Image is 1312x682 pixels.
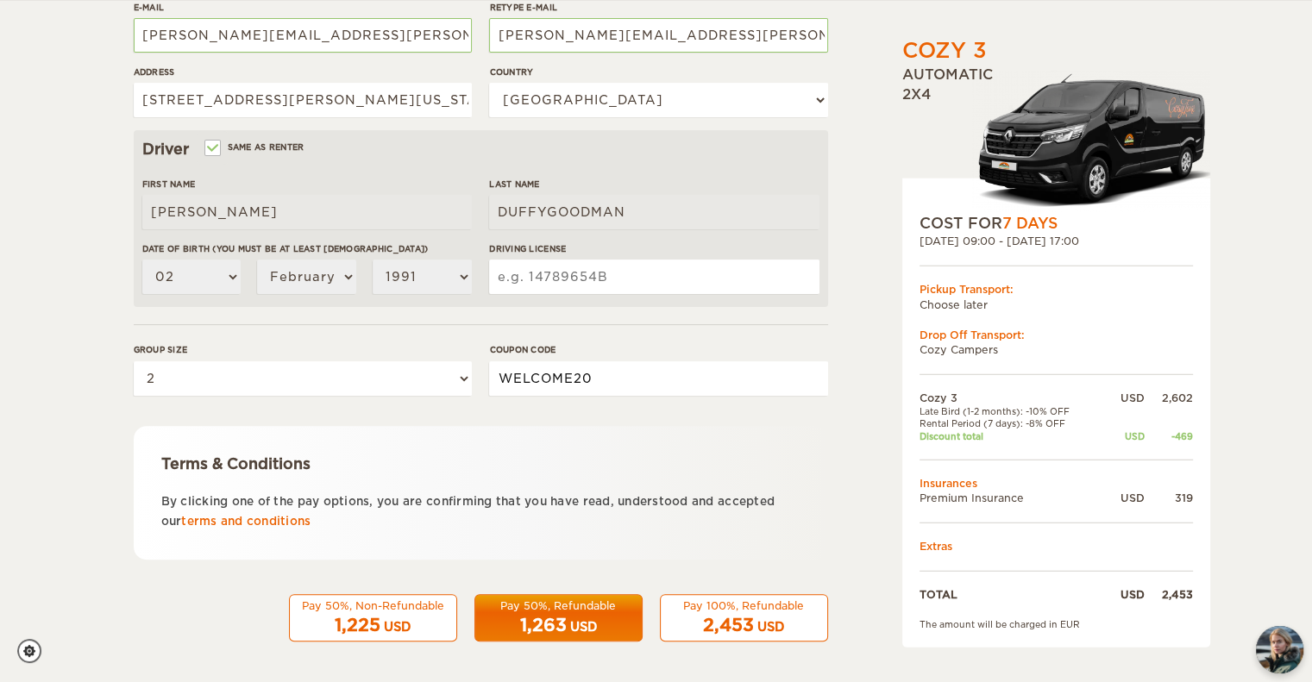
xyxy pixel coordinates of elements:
[489,242,819,255] label: Driving License
[300,598,446,613] div: Pay 50%, Non-Refundable
[920,341,1193,356] td: Cozy Campers
[489,18,827,53] input: e.g. example@example.com
[1002,215,1058,232] span: 7 Days
[520,615,567,635] span: 1,263
[920,234,1193,248] div: [DATE] 09:00 - [DATE] 17:00
[486,598,631,613] div: Pay 50%, Refundable
[134,343,472,356] label: Group size
[489,66,827,78] label: Country
[134,83,472,117] input: e.g. Street, City, Zip Code
[142,195,472,229] input: e.g. William
[474,594,643,642] button: Pay 50%, Refundable 1,263 USD
[289,594,457,642] button: Pay 50%, Non-Refundable 1,225 USD
[660,594,828,642] button: Pay 100%, Refundable 2,453 USD
[920,405,1104,417] td: Late Bird (1-2 months): -10% OFF
[902,66,1210,213] div: Automatic 2x4
[920,213,1193,234] div: COST FOR
[920,587,1104,602] td: TOTAL
[920,429,1104,441] td: Discount total
[142,139,819,160] div: Driver
[206,139,304,155] label: Same as renter
[671,598,817,613] div: Pay 100%, Refundable
[489,195,819,229] input: e.g. Smith
[703,615,754,635] span: 2,453
[142,178,472,191] label: First Name
[489,260,819,294] input: e.g. 14789654B
[489,178,819,191] label: Last Name
[181,515,311,528] a: terms and conditions
[335,615,380,635] span: 1,225
[920,282,1193,297] div: Pickup Transport:
[920,391,1104,405] td: Cozy 3
[489,343,827,356] label: Coupon code
[920,327,1193,341] div: Drop Off Transport:
[17,639,53,663] a: Cookie settings
[489,1,827,14] label: Retype E-mail
[920,476,1193,491] td: Insurances
[920,617,1193,629] div: The amount will be charged in EUR
[206,144,217,155] input: Same as renter
[1145,587,1193,602] div: 2,453
[757,618,784,635] div: USD
[161,454,800,474] div: Terms & Conditions
[902,36,987,66] div: Cozy 3
[1145,429,1193,441] div: -469
[1103,491,1144,505] div: USD
[1103,429,1144,441] div: USD
[920,539,1193,554] td: Extras
[971,71,1210,213] img: Langur-m-c-logo-2.png
[1256,626,1303,673] img: Freyja at Cozy Campers
[920,491,1104,505] td: Premium Insurance
[384,618,411,635] div: USD
[1103,587,1144,602] div: USD
[134,66,472,78] label: Address
[920,297,1193,311] td: Choose later
[134,18,472,53] input: e.g. example@example.com
[1256,626,1303,673] button: chat-button
[570,618,597,635] div: USD
[134,1,472,14] label: E-mail
[142,242,472,255] label: Date of birth (You must be at least [DEMOGRAPHIC_DATA])
[920,417,1104,429] td: Rental Period (7 days): -8% OFF
[1145,391,1193,405] div: 2,602
[1145,491,1193,505] div: 319
[161,491,800,532] p: By clicking one of the pay options, you are confirming that you have read, understood and accepte...
[1103,391,1144,405] div: USD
